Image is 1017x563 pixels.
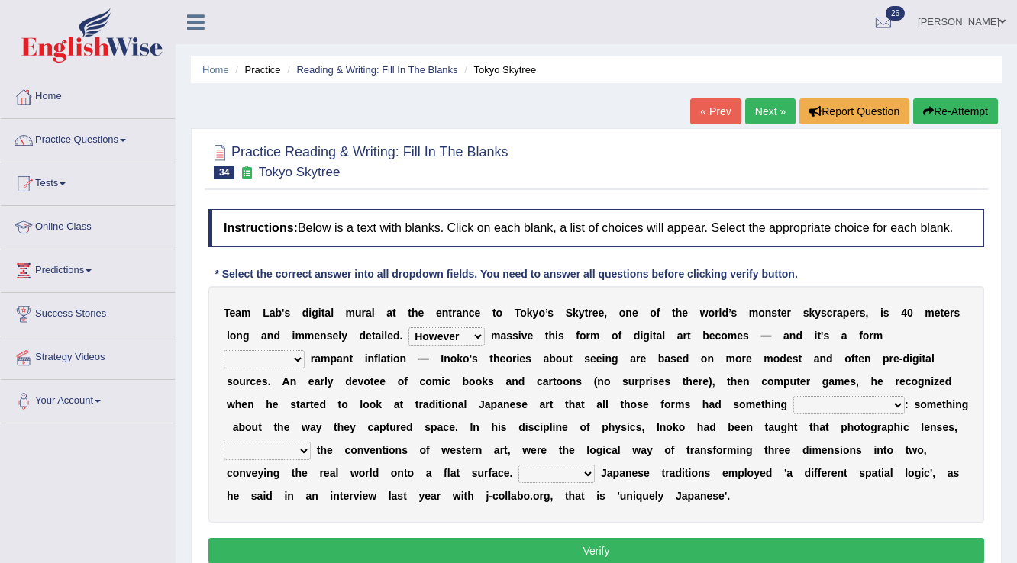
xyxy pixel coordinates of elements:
a: Strategy Videos [1,336,175,375]
b: i [365,352,368,365]
b: t [392,307,396,319]
b: d [826,352,833,365]
b: o [538,307,545,319]
b: w [700,307,709,319]
b: e [737,330,743,342]
b: s [547,307,554,319]
b: o [450,352,457,365]
b: c [419,375,425,388]
b: a [270,307,276,319]
b: t [489,352,493,365]
b: o [612,330,618,342]
b: y [341,330,347,342]
b: e [893,352,899,365]
b: e [256,375,262,388]
b: t [545,330,549,342]
b: t [585,307,589,319]
b: a [664,352,670,365]
b: e [592,307,599,319]
span: 34 [214,166,234,179]
a: Reading & Writing: Fill In The Blanks [296,64,457,76]
b: a [337,352,343,365]
a: Home [202,64,229,76]
b: t [687,330,691,342]
b: o [773,352,780,365]
b: m [590,330,599,342]
b: t [349,352,353,365]
b: g [312,307,318,319]
b: e [374,375,380,388]
b: n [236,330,243,342]
b: l [338,330,341,342]
b: a [376,330,382,342]
b: g [643,330,650,342]
b: e [379,375,386,388]
b: t [321,307,325,319]
b: i [518,330,521,342]
b: i [381,330,384,342]
b: t [653,330,657,342]
b: e [746,352,752,365]
b: l [662,330,665,342]
b: a [386,307,392,319]
b: s [771,307,777,319]
span: 26 [886,6,905,21]
b: l [378,352,381,365]
b: k [527,307,533,319]
b: l [931,352,935,365]
b: o [863,330,870,342]
a: Success Stories [1,293,175,331]
b: m [749,307,758,319]
b: L [263,307,270,319]
a: Your Account [1,380,175,418]
b: k [573,307,579,319]
b: m [295,330,304,342]
b: d [796,330,802,342]
b: h [549,330,556,342]
b: d [273,330,280,342]
b: i [880,307,883,319]
b: m [491,330,500,342]
b: p [883,352,889,365]
b: c [250,375,256,388]
b: t [372,330,376,342]
b: . [399,330,402,342]
b: d [780,352,786,365]
b: ' [282,307,284,319]
b: o [425,375,432,388]
b: h [676,307,683,319]
b: s [883,307,889,319]
b: y [815,307,821,319]
b: d [360,330,366,342]
b: n [765,307,772,319]
b: t [799,352,802,365]
b: n [605,352,612,365]
b: n [267,330,274,342]
a: Predictions [1,249,175,288]
button: Report Question [799,98,909,124]
b: e [596,352,602,365]
b: t [569,352,573,365]
b: b [549,352,556,365]
b: n [820,352,827,365]
b: e [475,307,481,319]
b: o [398,375,405,388]
b: r [512,352,516,365]
b: a [841,330,847,342]
b: t [922,352,925,365]
li: Tokyo Skytree [460,63,536,77]
b: e [935,307,941,319]
li: Practice [231,63,280,77]
b: r [869,330,873,342]
b: o [619,307,626,319]
b: i [555,330,558,342]
b: e [519,352,525,365]
b: e [230,307,236,319]
b: h [493,352,500,365]
b: s [821,307,827,319]
b: t [370,375,374,388]
b: d [345,375,352,388]
b: T [224,307,230,319]
b: t [672,307,676,319]
b: s [584,352,590,365]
